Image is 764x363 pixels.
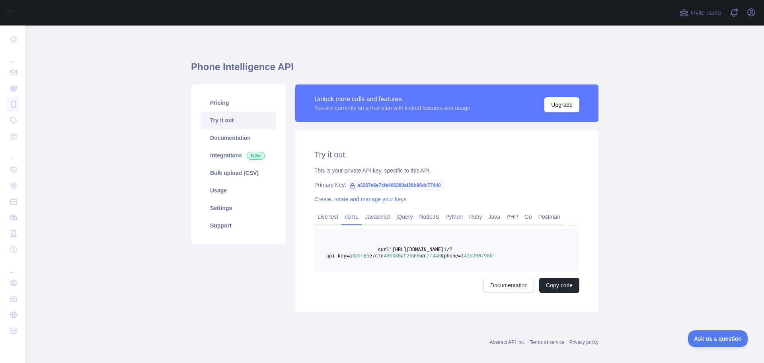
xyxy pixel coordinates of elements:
span: b [412,253,415,259]
span: 1 [444,247,446,253]
button: Upgrade [544,97,579,112]
a: Terms of service [530,339,564,345]
span: 26 [407,253,412,259]
iframe: Toggle Customer Support [688,330,748,347]
span: a3267e6e7cfe466380af26b96dc77448 [346,179,444,191]
span: ' [493,253,495,259]
span: Invite users [690,8,721,18]
span: e [364,253,366,259]
a: Create, rotate and manage your keys [314,196,406,202]
span: New [247,152,265,160]
a: Javascript [362,210,393,223]
span: &phone= [441,253,461,259]
a: cURL [341,210,362,223]
span: '[URL][DOMAIN_NAME] [389,247,444,253]
a: Integrations New [201,147,276,164]
span: af [401,253,406,259]
a: jQuery [393,210,416,223]
a: Ruby [466,210,485,223]
a: Settings [201,199,276,217]
span: dc [421,253,427,259]
a: Pricing [201,94,276,112]
span: 7 [372,253,375,259]
a: PHP [503,210,521,223]
div: Primary Key: [314,181,579,189]
a: Go [521,210,535,223]
a: Bulk upload (CSV) [201,164,276,182]
div: ... [6,48,19,64]
a: Live test [314,210,341,223]
a: Documentation [201,129,276,147]
h1: Phone Intelligence API [191,61,598,80]
div: ... [6,145,19,161]
div: Unlock more calls and features [314,94,470,104]
span: 14152007986 [461,253,493,259]
span: cfe [375,253,384,259]
a: Usage [201,182,276,199]
a: Abstract API Inc. [490,339,525,345]
a: Privacy policy [569,339,598,345]
a: Support [201,217,276,234]
a: Python [442,210,466,223]
span: 3267 [352,253,364,259]
button: Copy code [539,278,579,293]
div: This is your private API key, specific to this API. [314,167,579,175]
span: curl [378,247,390,253]
span: 466380 [384,253,401,259]
a: Postman [535,210,563,223]
a: Try it out [201,112,276,129]
h2: Try it out [314,149,579,160]
span: e [369,253,372,259]
span: 96 [415,253,421,259]
a: Java [485,210,504,223]
span: 77448 [427,253,441,259]
div: ... [6,258,19,274]
span: 6 [366,253,369,259]
div: You are currently on a free plan with limited features and usage [314,104,470,112]
a: Documentation [483,278,534,293]
button: Invite users [678,6,723,19]
a: NodeJS [416,210,442,223]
